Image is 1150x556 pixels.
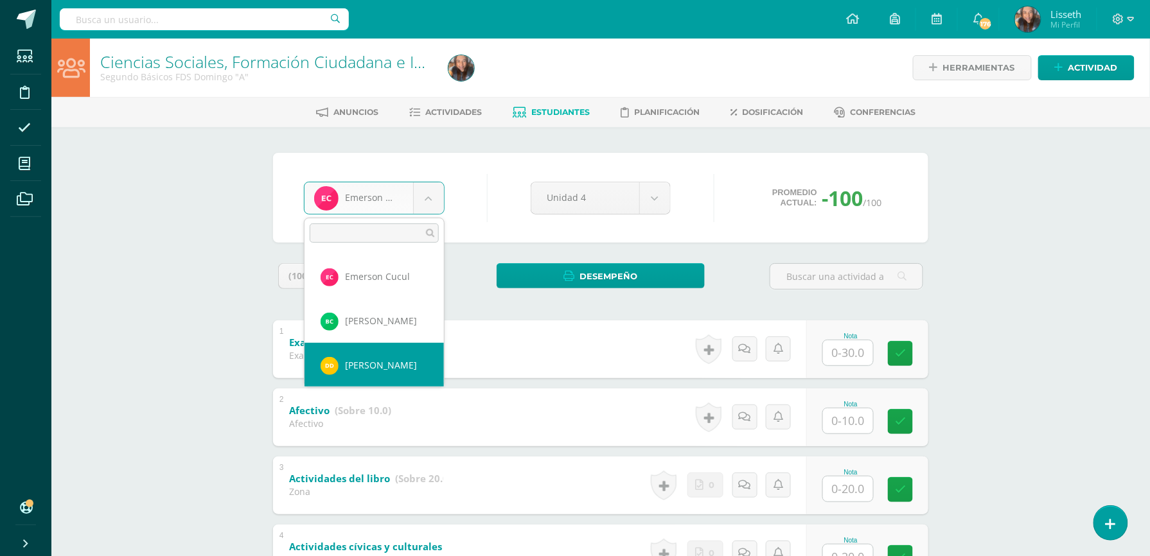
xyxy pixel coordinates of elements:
span: [PERSON_NAME] [345,315,417,327]
img: c9d0da25e2d36cea108d1126649e067e.png [321,313,339,331]
img: f3f7a41e732fdee5d43d03112e49b48c.png [321,268,339,286]
span: Emerson Cucul [345,270,410,282]
img: 6765de471330c47799fddbea01916c58.png [321,357,339,375]
span: [PERSON_NAME] [345,359,417,371]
